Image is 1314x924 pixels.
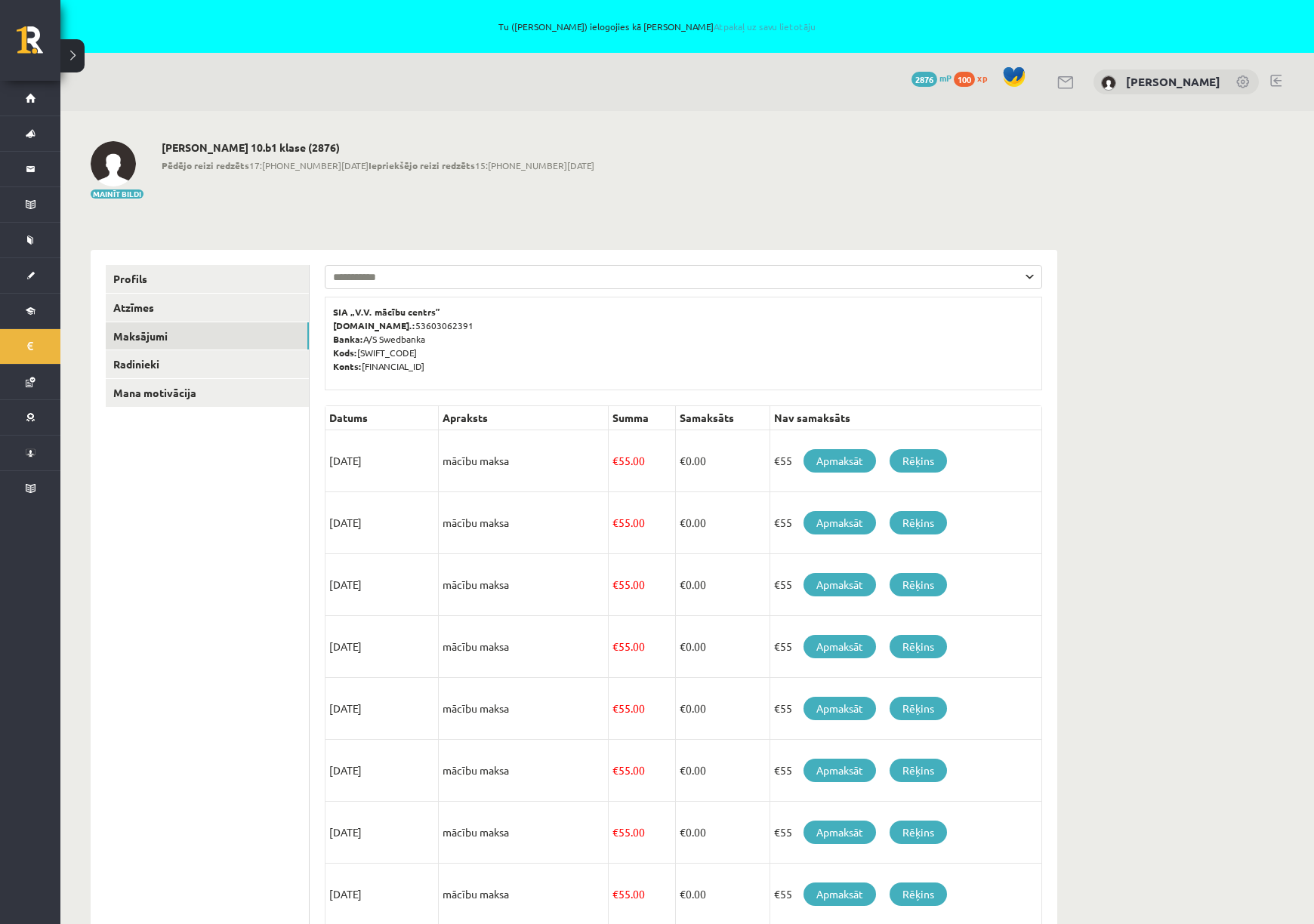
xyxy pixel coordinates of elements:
b: Pēdējo reizi redzēts [162,159,249,171]
a: Atpakaļ uz savu lietotāju [714,20,816,32]
span: 17:[PHONE_NUMBER][DATE] 15:[PHONE_NUMBER][DATE] [162,159,594,172]
a: Rēķins [890,759,947,782]
span: Tu ([PERSON_NAME]) ielogojies kā [PERSON_NAME] [131,22,1183,31]
a: Apmaksāt [804,635,876,658]
a: Maksājumi [106,322,309,350]
span: € [680,763,686,777]
a: Rēķins [890,573,947,596]
td: 0.00 [675,740,770,802]
td: 55.00 [609,554,676,616]
td: 55.00 [609,492,676,554]
td: [DATE] [325,802,439,864]
b: Kods: [333,346,357,359]
a: Apmaksāt [804,573,876,596]
span: € [680,639,686,653]
td: [DATE] [325,554,439,616]
a: Rēķins [890,697,947,720]
td: €55 [770,740,1041,802]
td: 0.00 [675,678,770,740]
span: € [612,454,618,467]
td: 0.00 [675,430,770,492]
span: € [680,577,686,591]
b: Konts: [333,360,362,372]
a: Apmaksāt [804,882,876,906]
a: [PERSON_NAME] [1126,74,1220,89]
a: Rēķins [890,882,947,906]
td: mācību maksa [439,740,609,802]
span: xp [977,72,987,84]
a: Radinieki [106,350,309,378]
b: [DOMAIN_NAME].: [333,319,415,331]
td: 55.00 [609,802,676,864]
a: Apmaksāt [804,697,876,720]
td: 55.00 [609,740,676,802]
td: €55 [770,616,1041,678]
a: Rēķins [890,821,947,844]
img: Dmitrijs Kolmakovs [91,141,136,186]
span: € [680,454,686,467]
a: Rēķins [890,449,947,473]
td: 0.00 [675,802,770,864]
a: 2876 mP [911,72,952,84]
a: Rēķins [890,511,947,534]
h2: [PERSON_NAME] 10.b1 klase (2876) [162,141,594,154]
td: mācību maksa [439,554,609,616]
td: €55 [770,554,1041,616]
span: € [612,639,618,653]
td: 55.00 [609,678,676,740]
a: 100 xp [954,72,995,84]
td: 55.00 [609,430,676,492]
span: € [612,701,618,715]
td: mācību maksa [439,616,609,678]
span: 2876 [911,72,937,87]
b: Banka: [333,333,363,345]
td: [DATE] [325,740,439,802]
td: €55 [770,492,1041,554]
span: € [680,825,686,839]
td: [DATE] [325,430,439,492]
td: €55 [770,802,1041,864]
td: 0.00 [675,492,770,554]
th: Nav samaksāts [770,406,1041,430]
td: 0.00 [675,554,770,616]
a: Atzīmes [106,294,309,322]
td: [DATE] [325,492,439,554]
span: 100 [954,72,975,87]
td: mācību maksa [439,802,609,864]
td: mācību maksa [439,492,609,554]
a: Rēķins [890,635,947,658]
img: Dmitrijs Kolmakovs [1101,75,1116,91]
td: [DATE] [325,616,439,678]
span: € [612,516,618,529]
button: Mainīt bildi [91,189,143,199]
td: mācību maksa [439,430,609,492]
a: Apmaksāt [804,759,876,782]
th: Summa [609,406,676,430]
td: €55 [770,430,1041,492]
span: € [612,887,618,901]
td: €55 [770,678,1041,740]
td: 0.00 [675,616,770,678]
td: mācību maksa [439,678,609,740]
span: mP [939,72,952,84]
a: Apmaksāt [804,511,876,534]
th: Samaksāts [675,406,770,430]
a: Rīgas 1. Tālmācības vidusskola [17,26,60,64]
a: Mana motivācija [106,379,309,407]
td: [DATE] [325,678,439,740]
a: Apmaksāt [804,449,876,473]
td: 55.00 [609,616,676,678]
b: SIA „V.V. mācību centrs” [333,306,441,318]
a: Profils [106,265,309,293]
span: € [612,577,618,591]
span: € [680,701,686,715]
th: Datums [325,406,439,430]
b: Iepriekšējo reizi redzēts [369,159,475,171]
th: Apraksts [439,406,609,430]
a: Apmaksāt [804,821,876,844]
span: € [680,887,686,901]
span: € [612,763,618,777]
span: € [680,516,686,529]
p: 53603062391 A/S Swedbanka [SWIFT_CODE] [FINANCIAL_ID] [333,305,1034,373]
span: € [612,825,618,839]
